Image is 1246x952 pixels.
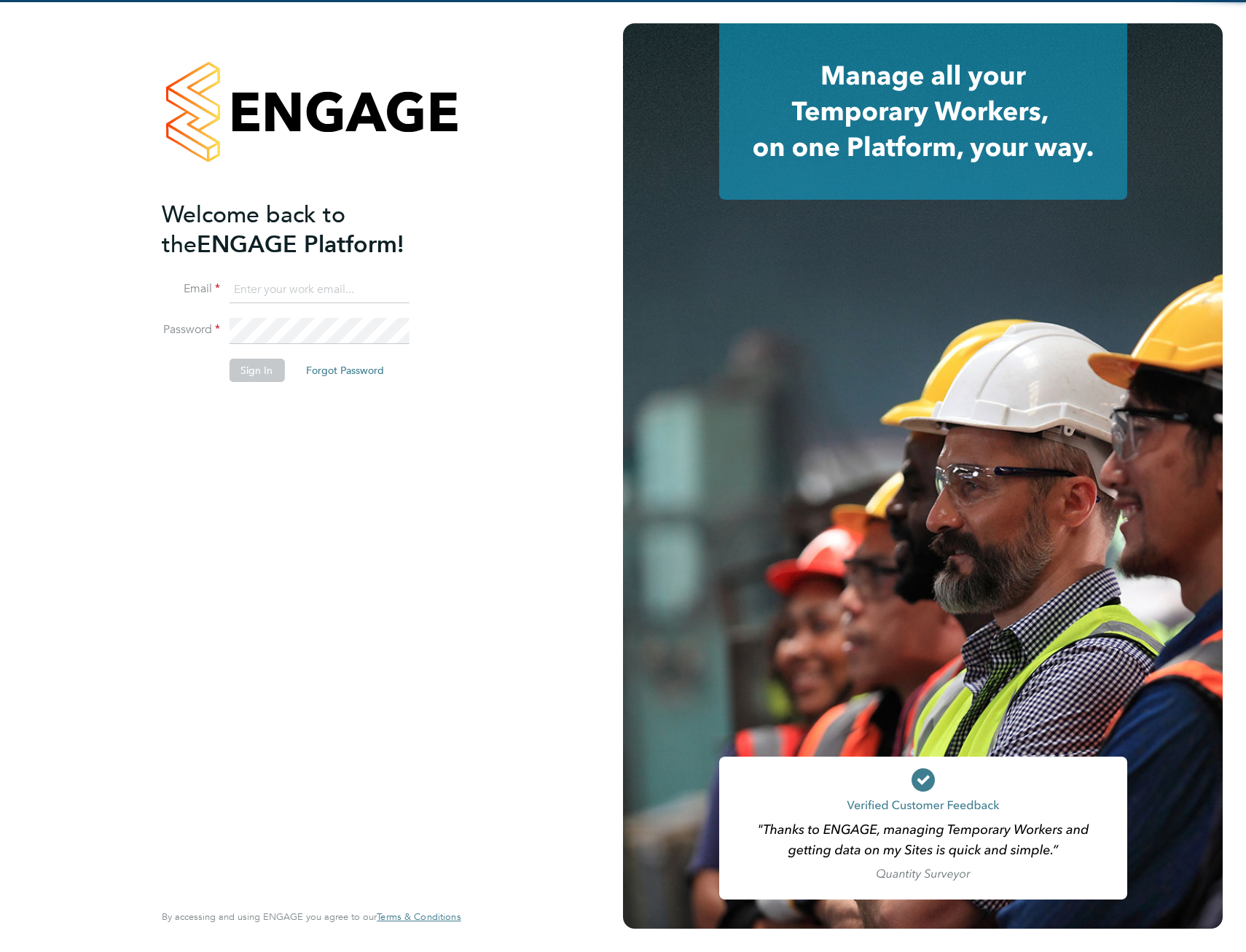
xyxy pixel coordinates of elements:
[294,359,396,382] button: Forgot Password
[162,281,220,297] label: Email
[377,911,461,923] a: Terms & Conditions
[229,277,409,303] input: Enter your work email...
[162,200,446,260] h2: ENGAGE Platform!
[162,200,345,259] span: Welcome back to the
[162,910,461,923] span: By accessing and using ENGAGE you agree to our
[229,359,284,382] button: Sign In
[162,322,220,338] label: Password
